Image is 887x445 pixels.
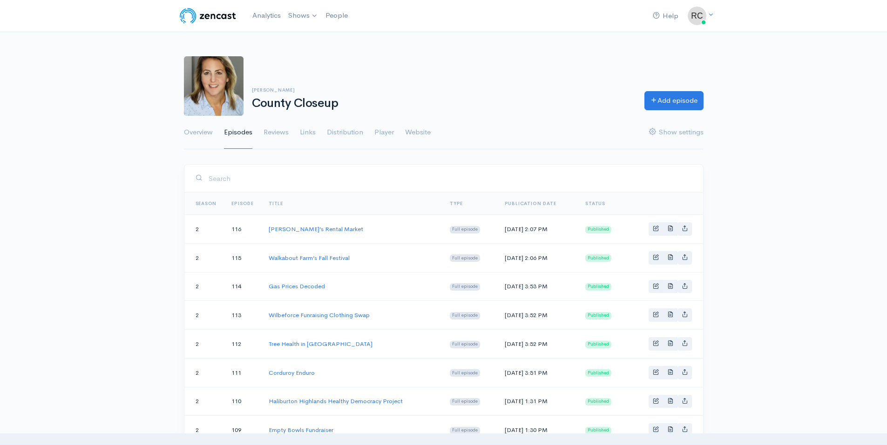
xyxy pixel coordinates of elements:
td: 109 [224,416,261,445]
span: Published [585,341,611,348]
span: Published [585,398,611,405]
td: 113 [224,301,261,330]
img: ZenCast Logo [178,7,237,25]
div: Basic example [649,337,692,351]
td: 2 [184,330,224,359]
div: Basic example [649,395,692,408]
td: 2 [184,272,224,301]
td: 2 [184,243,224,272]
span: Full episode [450,254,480,262]
td: 110 [224,387,261,416]
td: 2 [184,301,224,330]
td: 2 [184,416,224,445]
a: Help [649,6,682,26]
a: Reviews [264,116,289,149]
td: 2 [184,387,224,416]
div: Basic example [649,280,692,293]
td: [DATE] 1:30 PM [497,416,578,445]
td: 2 [184,358,224,387]
a: Show settings [649,116,704,149]
a: Distribution [327,116,363,149]
span: Full episode [450,369,480,377]
a: Episodes [224,116,252,149]
a: Empty Bowls Fundraiser [269,426,333,434]
span: Published [585,283,611,291]
td: 112 [224,330,261,359]
span: Full episode [450,341,480,348]
div: Basic example [649,308,692,322]
a: Shows [284,6,322,26]
td: 116 [224,215,261,244]
a: Corduroy Enduro [269,369,315,377]
span: Full episode [450,283,480,291]
a: Tree Health in [GEOGRAPHIC_DATA] [269,340,372,348]
span: Published [585,226,611,233]
a: Publication date [505,200,556,206]
td: [DATE] 2:06 PM [497,243,578,272]
div: Basic example [649,366,692,379]
td: 115 [224,243,261,272]
a: Website [405,116,431,149]
a: People [322,6,352,26]
a: Add episode [644,91,704,110]
a: [PERSON_NAME]’s Rental Market [269,225,363,233]
a: Analytics [249,6,284,26]
h6: [PERSON_NAME] [252,87,633,93]
a: Player [374,116,394,149]
a: Overview [184,116,213,149]
img: ... [688,7,706,25]
a: Episode [231,200,254,206]
a: Walkabout Farm’s Fall Festival [269,254,350,262]
td: [DATE] 1:31 PM [497,387,578,416]
span: Full episode [450,226,480,233]
div: Basic example [649,222,692,236]
h1: County Closeup [252,97,633,110]
a: Season [196,200,217,206]
span: Published [585,254,611,262]
td: [DATE] 3:52 PM [497,301,578,330]
span: Published [585,369,611,377]
span: Full episode [450,312,480,319]
div: Basic example [649,251,692,265]
input: Search [208,169,692,188]
td: 111 [224,358,261,387]
span: Full episode [450,398,480,405]
span: Published [585,312,611,319]
span: Full episode [450,427,480,434]
td: [DATE] 3:51 PM [497,358,578,387]
div: Basic example [649,423,692,437]
td: [DATE] 3:52 PM [497,330,578,359]
span: Status [585,200,605,206]
td: [DATE] 3:53 PM [497,272,578,301]
a: Gas Prices Decoded [269,282,325,290]
td: 114 [224,272,261,301]
a: Haliburton Highlands Healthy Democracy Project [269,397,403,405]
td: 2 [184,215,224,244]
a: Links [300,116,316,149]
td: [DATE] 2:07 PM [497,215,578,244]
a: Wilbeforce Funraising Clothing Swap [269,311,370,319]
a: Title [269,200,283,206]
span: Published [585,427,611,434]
a: Type [450,200,463,206]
